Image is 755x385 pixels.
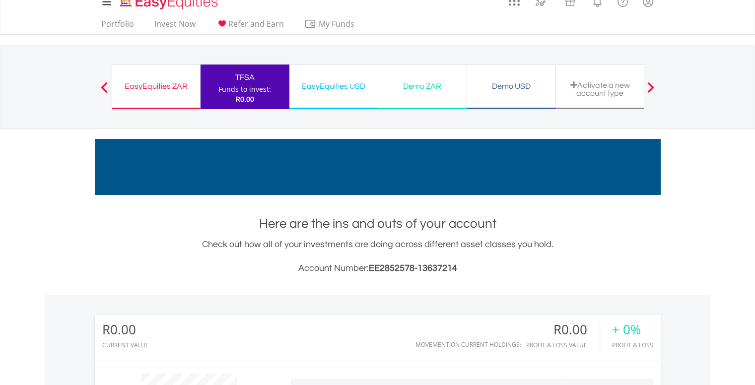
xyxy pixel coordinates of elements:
div: Check out how all of your investments are doing across different asset classes you hold. [95,238,661,275]
span: EE2852578-13637214 [369,263,457,273]
span: Refer and Earn [228,18,284,29]
a: Refer and Earn [212,19,288,34]
h1: Here are the ins and outs of your account [95,215,661,233]
div: Profit & Loss Value [526,342,600,348]
div: + 0% [612,322,653,337]
div: TFSA [206,70,283,84]
div: Profit & Loss [612,342,653,348]
h3: Account Number: [95,261,661,275]
div: Movement on Current Holdings: [415,341,521,348]
div: CURRENT VALUE [102,342,149,348]
a: Invest Now [150,19,200,34]
div: Funds to invest: [218,84,271,94]
span: My Funds [304,17,369,30]
div: R0.00 [526,322,600,337]
div: Demo ZAR [384,79,461,93]
span: R0.00 [236,94,254,104]
img: EasyMortage Promotion Banner [95,139,661,195]
div: EasyEquities ZAR [118,79,194,93]
a: Portfolio [97,19,138,34]
div: Activate a new account type [562,81,638,97]
div: R0.00 [102,322,149,337]
div: Demo USD [473,79,549,93]
div: EasyEquities USD [295,79,372,93]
